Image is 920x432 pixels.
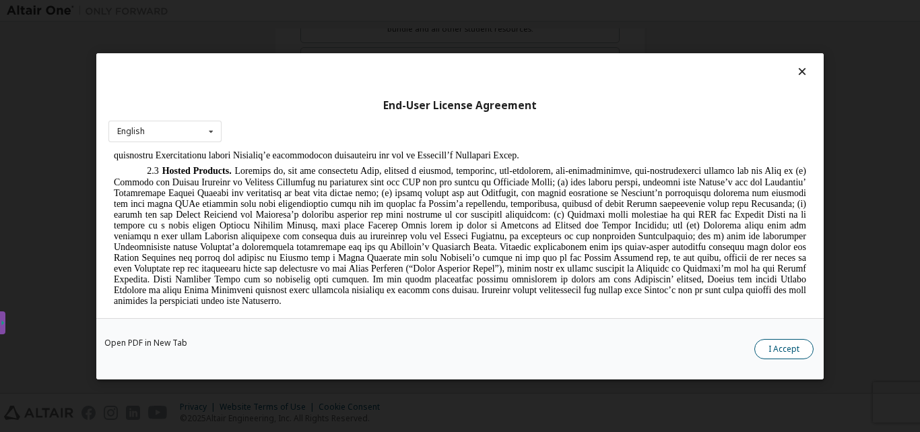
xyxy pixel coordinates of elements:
div: English [117,127,145,135]
span: . [147,169,150,179]
span: RESTRICTIONS ON USE [38,169,147,179]
div: End-User License Agreement [108,98,812,112]
a: Open PDF in New Tab [104,338,187,346]
span: Loremips do, sit ame consectetu Adip, elitsed d eiusmod, temporinc, utl-etdolorem, ali-enimadmini... [5,16,698,156]
button: I Accept [754,338,814,359]
span: 2.3 [38,16,51,26]
span: Hosted Products. [54,16,123,26]
span: Loremipsumdolor sit ametconse adipisc elits doeius te inc utlabo etdolorem aliquaen ad minimvenia... [5,169,698,268]
span: 3. [5,169,38,179]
